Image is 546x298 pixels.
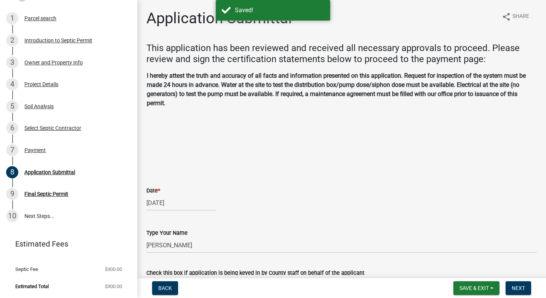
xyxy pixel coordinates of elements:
label: Date [146,188,160,194]
div: Payment [24,147,46,153]
span: Next [512,285,525,291]
div: Select Septic Contractor [24,125,81,131]
span: Save & Exit [459,285,489,291]
div: 7 [6,144,18,156]
a: Estimated Fees [6,236,125,252]
div: 4 [6,78,18,90]
div: 9 [6,188,18,200]
button: Save & Exit [453,281,499,295]
div: Parcel search [24,16,56,21]
button: Next [506,281,531,295]
div: Application Submittal [24,170,75,175]
div: 5 [6,100,18,112]
button: Back [152,281,178,295]
span: Share [512,12,529,21]
div: 8 [6,166,18,178]
div: 10 [6,210,18,222]
button: shareShare [496,9,535,24]
i: share [502,12,511,21]
span: Estimated Total [15,284,49,289]
div: 2 [6,34,18,46]
div: 3 [6,56,18,69]
div: Project Details [24,82,58,87]
span: Septic Fee [15,267,38,272]
label: Check this box if application is being keyed in by County staff on behalf of the applicant [146,271,365,276]
div: Introduction to Septic Permit [24,38,92,43]
span: $300.00 [105,284,122,289]
div: Soil Analysis [24,104,54,109]
div: Owner and Property Info [24,60,83,65]
div: 1 [6,12,18,24]
div: 6 [6,122,18,134]
span: $300.00 [105,267,122,272]
h1: Application Submittal [146,9,292,27]
span: Back [158,285,172,291]
label: Type Your Name [146,231,188,236]
strong: I hereby attest the truth and accuracy of all facts and information presented on this application... [147,72,526,107]
div: Final Septic Permit [24,191,68,197]
input: mm/dd/yyyy [146,195,216,211]
div: Saved! [235,6,324,15]
h4: This application has been reviewed and received all necessary approvals to proceed. Please review... [146,43,537,65]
